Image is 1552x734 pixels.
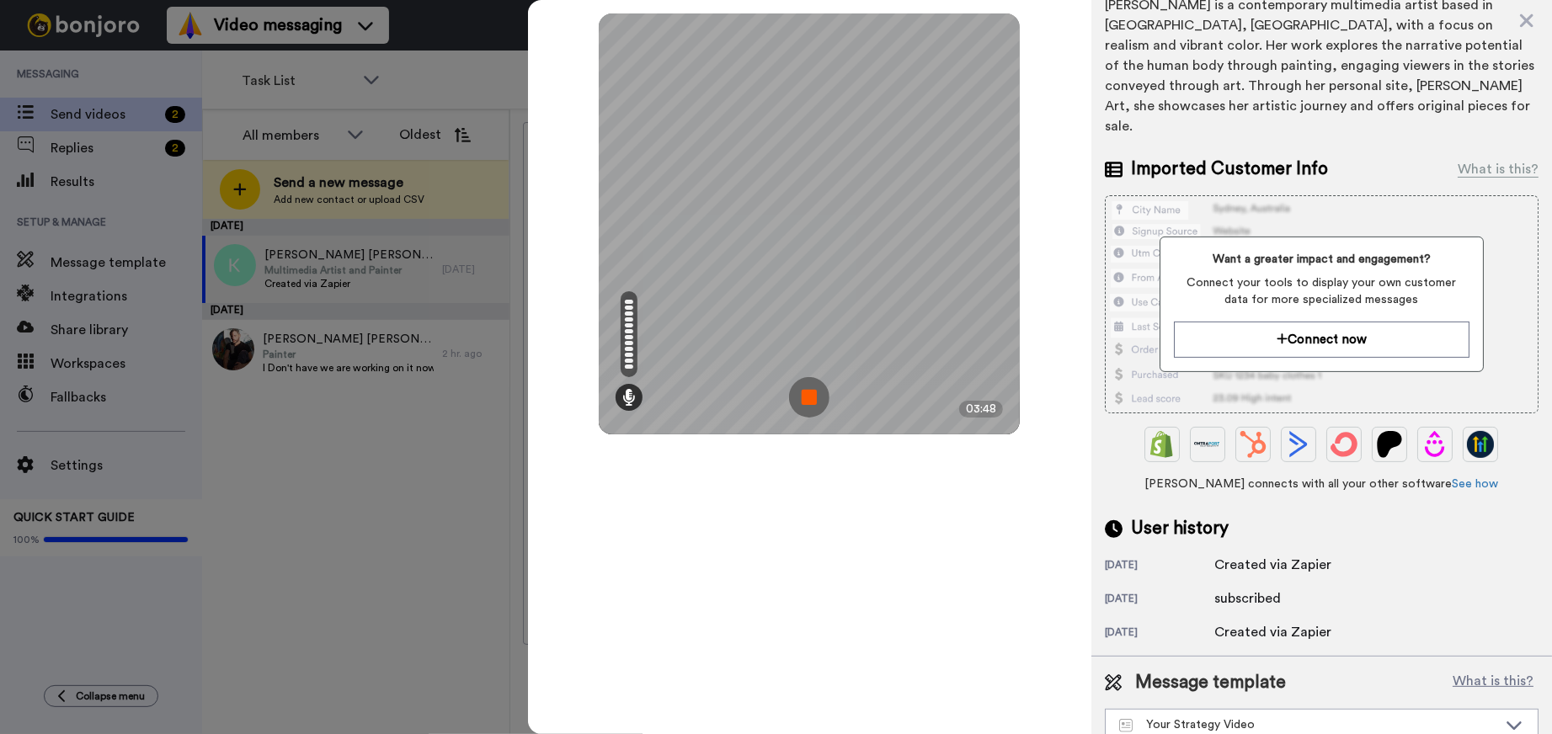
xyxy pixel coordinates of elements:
[1214,622,1331,642] div: Created via Zapier
[1174,322,1469,358] button: Connect now
[1194,431,1221,458] img: Ontraport
[1135,670,1286,695] span: Message template
[1105,558,1214,575] div: [DATE]
[1452,478,1498,490] a: See how
[1467,431,1494,458] img: GoHighLevel
[1458,159,1539,179] div: What is this?
[1149,431,1176,458] img: Shopify
[1119,719,1133,732] img: Message-temps.svg
[1131,157,1328,182] span: Imported Customer Info
[1448,670,1539,695] button: What is this?
[1331,431,1357,458] img: ConvertKit
[1214,588,1299,609] div: subscribed
[1105,625,1214,642] div: [DATE]
[1174,274,1469,308] span: Connect your tools to display your own customer data for more specialized messages
[789,377,829,418] img: ic_record_stop.svg
[1131,516,1229,541] span: User history
[1285,431,1312,458] img: ActiveCampaign
[1376,431,1403,458] img: Patreon
[1214,555,1331,575] div: Created via Zapier
[1240,431,1267,458] img: Hubspot
[1119,716,1497,733] div: Your Strategy Video
[959,401,1003,418] div: 03:48
[1421,431,1448,458] img: Drip
[1105,476,1539,492] span: [PERSON_NAME] connects with all your other software
[1105,592,1214,609] div: [DATE]
[1174,251,1469,268] span: Want a greater impact and engagement?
